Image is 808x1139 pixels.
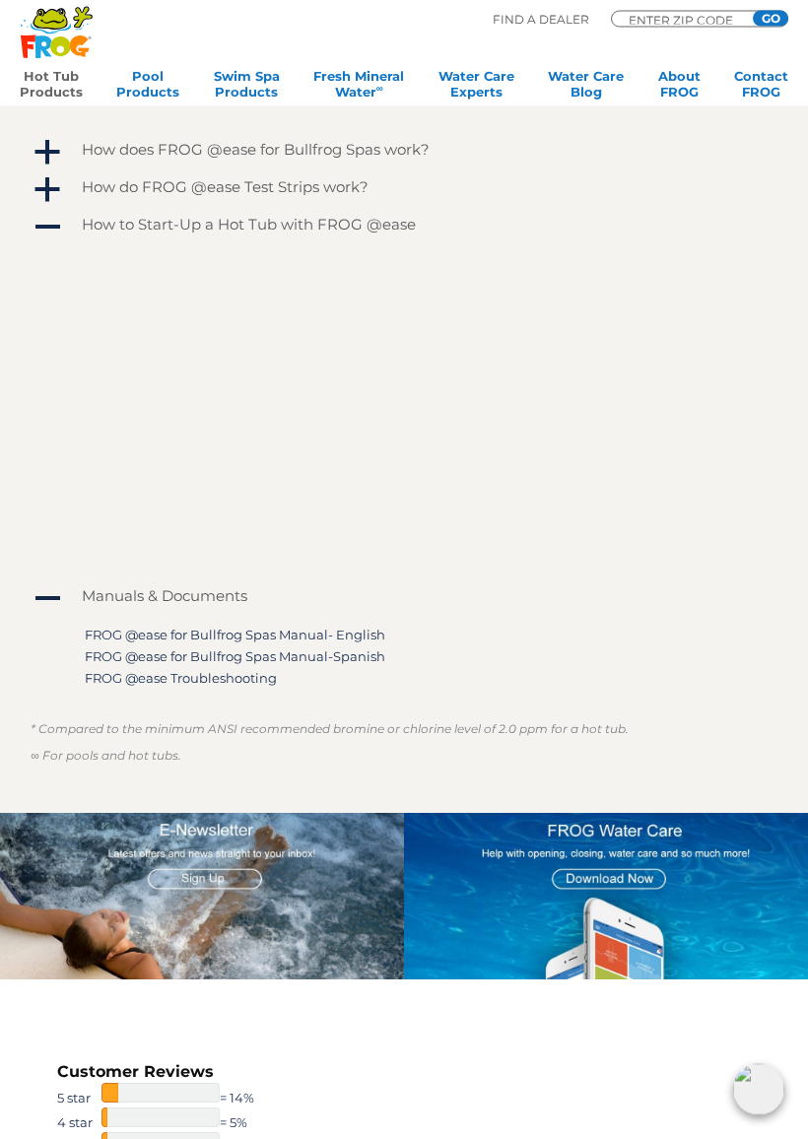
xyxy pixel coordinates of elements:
[57,1089,101,1108] span: 5 star
[313,68,404,107] a: Fresh MineralWater∞
[404,814,808,981] img: App Graphic
[31,749,181,764] em: ∞ For pools and hot tubs.
[116,68,179,107] a: PoolProducts
[493,11,589,29] p: Find A Dealer
[85,628,385,643] a: FROG @ease for Bullfrog Spas Manual- English
[57,1084,289,1108] a: 5 star= 14%
[20,68,83,107] a: Hot TubProducts
[33,585,62,615] span: A
[214,68,280,107] a: Swim SpaProducts
[627,15,745,25] input: Zip Code Form
[31,583,777,615] a: A Manuals & Documents
[31,212,777,243] a: A How to Start-Up a Hot Tub with FROG @ease
[376,83,383,94] sup: ∞
[31,722,629,737] em: * Compared to the minimum ANSI recommended bromine or chlorine level of 2.0 ppm for a hot tub.
[33,176,62,206] span: a
[143,253,695,564] iframe: How to Start Up Your Hot Tub with FROG® @ease®
[753,11,788,27] input: GO
[57,1113,101,1133] span: 4 star
[82,588,247,605] h4: Manuals & Documents
[82,142,430,159] h4: How does FROG @ease for Bullfrog Spas work?
[82,217,416,234] h4: How to Start-Up a Hot Tub with FROG @ease
[733,1064,784,1115] img: openIcon
[85,671,277,687] a: FROG @ease Troubleshooting
[85,649,385,665] a: FROG @ease for Bullfrog Spas Manual-Spanish
[82,179,369,196] h4: How do FROG @ease Test Strips work?
[31,174,777,206] a: a How do FROG @ease Test Strips work?
[438,68,514,107] a: Water CareExperts
[734,68,788,107] a: ContactFROG
[57,1108,289,1133] a: 4 star= 5%
[33,139,62,168] span: a
[31,137,777,168] a: a How does FROG @ease for Bullfrog Spas work?
[658,68,701,107] a: AboutFROG
[548,68,624,107] a: Water CareBlog
[33,214,62,243] span: A
[57,1062,289,1084] h3: Customer Reviews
